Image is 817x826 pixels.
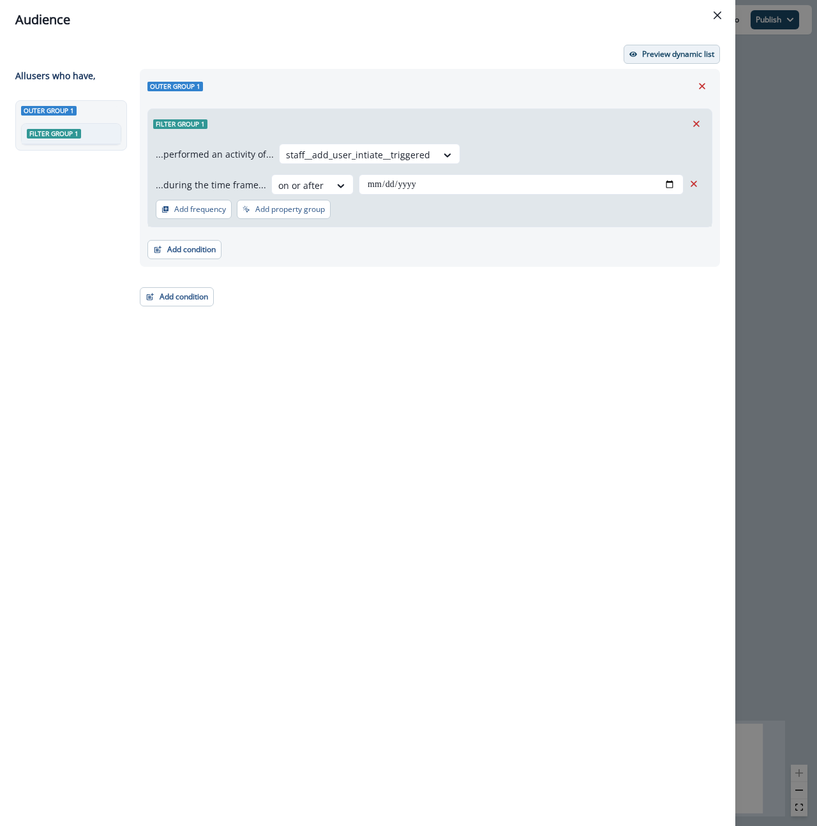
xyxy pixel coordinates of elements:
button: Add property group [237,200,331,219]
button: Remove [684,174,704,193]
button: Add frequency [156,200,232,219]
button: Close [707,5,728,26]
button: Add condition [140,287,214,306]
div: Audience [15,10,720,29]
p: Add property group [255,205,325,214]
p: Preview dynamic list [642,50,714,59]
button: Remove [686,114,707,133]
span: Outer group 1 [147,82,203,91]
button: Add condition [147,240,221,259]
span: Outer group 1 [21,106,77,116]
span: Filter group 1 [153,119,207,129]
p: All user s who have, [15,69,96,82]
p: ...performed an activity of... [156,147,274,161]
button: Remove [692,77,712,96]
span: Filter group 1 [27,129,81,139]
p: ...during the time frame... [156,178,266,191]
p: Add frequency [174,205,226,214]
button: Preview dynamic list [624,45,720,64]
